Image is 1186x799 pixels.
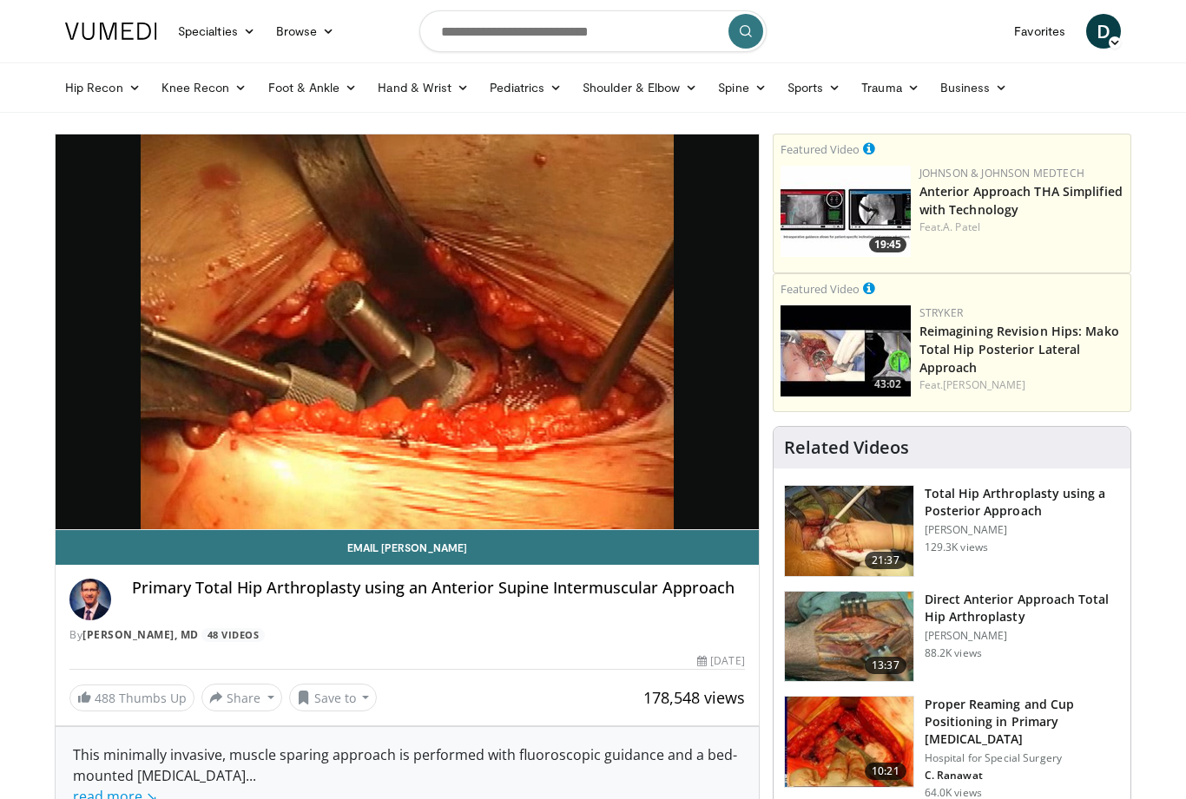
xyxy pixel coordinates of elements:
[781,166,911,257] img: 06bb1c17-1231-4454-8f12-6191b0b3b81a.150x105_q85_crop-smart_upscale.jpg
[95,690,115,706] span: 488
[781,141,860,157] small: Featured Video
[925,769,1120,783] p: C. Ranawat
[925,646,982,660] p: 88.2K views
[201,628,265,643] a: 48 Videos
[168,14,266,49] a: Specialties
[781,281,860,297] small: Featured Video
[132,579,745,598] h4: Primary Total Hip Arthroplasty using an Anterior Supine Intermuscular Approach
[479,70,572,105] a: Pediatrics
[919,183,1123,218] a: Anterior Approach THA Simplified with Technology
[784,485,1120,577] a: 21:37 Total Hip Arthroplasty using a Posterior Approach [PERSON_NAME] 129.3K views
[56,134,759,530] video-js: Video Player
[943,219,980,234] a: A. Patel
[785,486,913,576] img: 286987_0000_1.png.150x105_q85_crop-smart_upscale.jpg
[865,657,906,674] span: 13:37
[777,70,852,105] a: Sports
[865,552,906,569] span: 21:37
[55,70,151,105] a: Hip Recon
[925,540,988,554] p: 129.3K views
[919,166,1084,180] a: Johnson & Johnson MedTech
[851,70,930,105] a: Trauma
[266,14,346,49] a: Browse
[419,10,767,52] input: Search topics, interventions
[925,523,1120,537] p: [PERSON_NAME]
[925,629,1120,643] p: [PERSON_NAME]
[1004,14,1076,49] a: Favorites
[258,70,368,105] a: Foot & Ankle
[784,591,1120,683] a: 13:37 Direct Anterior Approach Total Hip Arthroplasty [PERSON_NAME] 88.2K views
[69,579,111,620] img: Avatar
[925,485,1120,520] h3: Total Hip Arthroplasty using a Posterior Approach
[784,437,909,458] h4: Related Videos
[785,592,913,682] img: 294118_0000_1.png.150x105_q85_crop-smart_upscale.jpg
[572,70,708,105] a: Shoulder & Elbow
[781,166,911,257] a: 19:45
[925,696,1120,748] h3: Proper Reaming and Cup Positioning in Primary [MEDICAL_DATA]
[289,684,378,711] button: Save to
[781,305,911,396] img: 6632ea9e-2a24-47c5-a9a2-6608124666dc.150x105_q85_crop-smart_upscale.jpg
[367,70,479,105] a: Hand & Wrist
[82,627,199,642] a: [PERSON_NAME], MD
[930,70,1018,105] a: Business
[869,237,906,252] span: 19:45
[1086,14,1121,49] a: D
[201,684,282,711] button: Share
[919,305,963,320] a: Stryker
[56,530,759,565] a: Email [PERSON_NAME]
[785,697,913,787] img: 9ceeadf7-7a50-4be6-849f-8c42a554e74d.150x105_q85_crop-smart_upscale.jpg
[865,763,906,780] span: 10:21
[943,377,1025,392] a: [PERSON_NAME]
[151,70,258,105] a: Knee Recon
[69,627,745,643] div: By
[919,219,1123,235] div: Feat.
[697,653,744,669] div: [DATE]
[925,751,1120,765] p: Hospital for Special Surgery
[919,323,1119,376] a: Reimagining Revision Hips: Mako Total Hip Posterior Lateral Approach
[69,684,194,711] a: 488 Thumbs Up
[708,70,776,105] a: Spine
[781,305,911,396] a: 43:02
[65,23,157,40] img: VuMedi Logo
[919,377,1123,393] div: Feat.
[643,687,745,708] span: 178,548 views
[869,377,906,392] span: 43:02
[925,591,1120,625] h3: Direct Anterior Approach Total Hip Arthroplasty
